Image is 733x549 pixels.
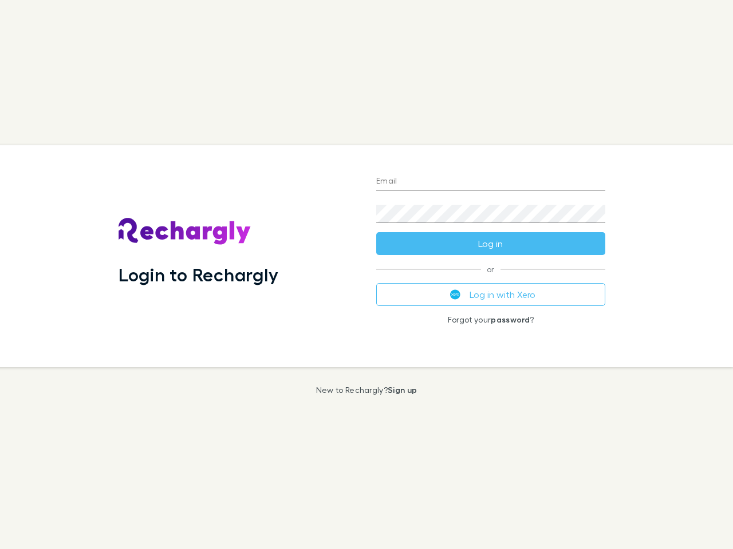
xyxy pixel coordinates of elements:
a: password [491,315,530,324]
img: Xero's logo [450,289,460,300]
button: Log in [376,232,605,255]
span: or [376,269,605,269]
button: Log in with Xero [376,283,605,306]
p: Forgot your ? [376,315,605,324]
p: New to Rechargly? [316,385,417,395]
h1: Login to Rechargly [119,264,278,285]
img: Rechargly's Logo [119,218,251,245]
a: Sign up [388,385,417,395]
